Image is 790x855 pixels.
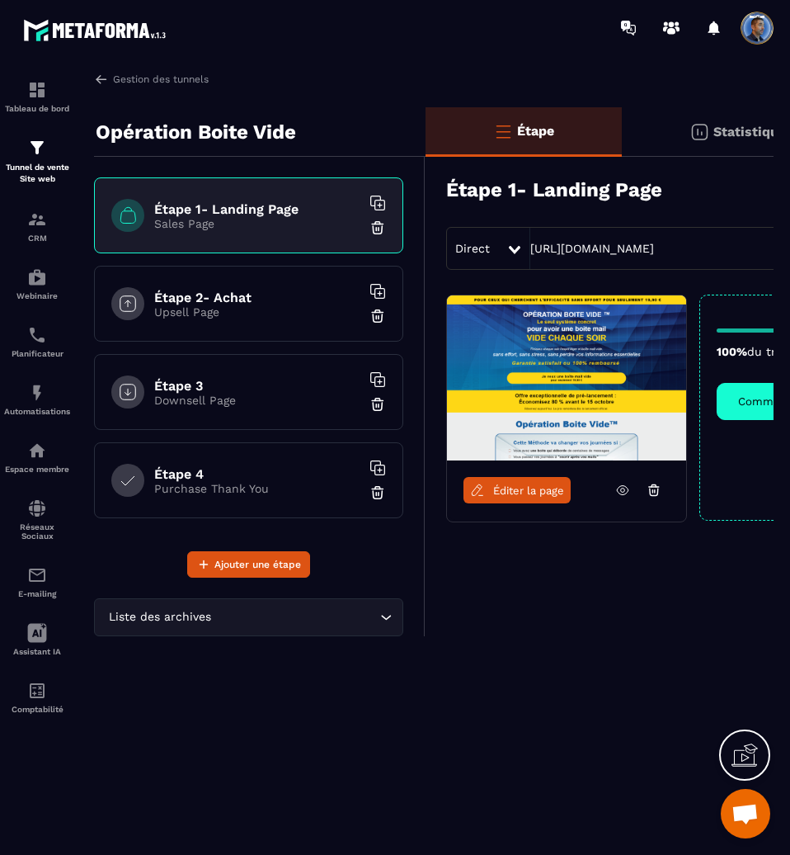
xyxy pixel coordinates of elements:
[4,68,70,125] a: formationformationTableau de bord
[4,234,70,243] p: CRM
[27,80,47,100] img: formation
[447,295,686,461] img: image
[154,290,360,305] h6: Étape 2- Achat
[4,611,70,668] a: Assistant IA
[4,371,70,428] a: automationsautomationsAutomatisations
[187,551,310,578] button: Ajouter une étape
[530,242,654,255] a: [URL][DOMAIN_NAME]
[369,220,386,236] img: trash
[4,668,70,726] a: accountantaccountantComptabilité
[369,484,386,501] img: trash
[27,498,47,518] img: social-network
[4,705,70,714] p: Comptabilité
[4,589,70,598] p: E-mailing
[154,482,360,495] p: Purchase Thank You
[154,466,360,482] h6: Étape 4
[4,313,70,371] a: schedulerschedulerPlanificateur
[4,522,70,541] p: Réseaux Sociaux
[4,349,70,358] p: Planificateur
[689,122,709,142] img: stats.20deebd0.svg
[154,217,360,230] p: Sales Page
[27,681,47,701] img: accountant
[94,72,109,87] img: arrow
[105,608,214,626] span: Liste des archives
[4,255,70,313] a: automationsautomationsWebinaire
[27,441,47,461] img: automations
[4,407,70,416] p: Automatisations
[4,291,70,300] p: Webinaire
[493,484,564,497] span: Éditer la page
[4,465,70,474] p: Espace membre
[4,162,70,185] p: Tunnel de vente Site web
[4,104,70,113] p: Tableau de bord
[4,428,70,486] a: automationsautomationsEspace membre
[4,125,70,197] a: formationformationTunnel de vente Site web
[27,210,47,229] img: formation
[721,789,770,838] div: Ouvrir le chat
[214,608,376,626] input: Search for option
[369,308,386,324] img: trash
[4,553,70,611] a: emailemailE-mailing
[4,647,70,656] p: Assistant IA
[4,197,70,255] a: formationformationCRM
[493,121,513,141] img: bars-o.4a397970.svg
[455,242,490,255] span: Direct
[27,267,47,287] img: automations
[369,396,386,413] img: trash
[154,394,360,407] p: Downsell Page
[154,201,360,217] h6: Étape 1- Landing Page
[94,598,403,636] div: Search for option
[446,178,662,201] h3: Étape 1- Landing Page
[96,116,296,149] p: Opération Boite Vide
[154,305,360,319] p: Upsell Page
[27,138,47,158] img: formation
[94,72,209,87] a: Gestion des tunnels
[463,477,571,503] a: Éditer la page
[4,486,70,553] a: social-networksocial-networkRéseaux Sociaux
[27,325,47,345] img: scheduler
[23,15,172,45] img: logo
[214,556,301,573] span: Ajouter une étape
[27,383,47,403] img: automations
[517,123,554,139] p: Étape
[27,565,47,585] img: email
[154,378,360,394] h6: Étape 3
